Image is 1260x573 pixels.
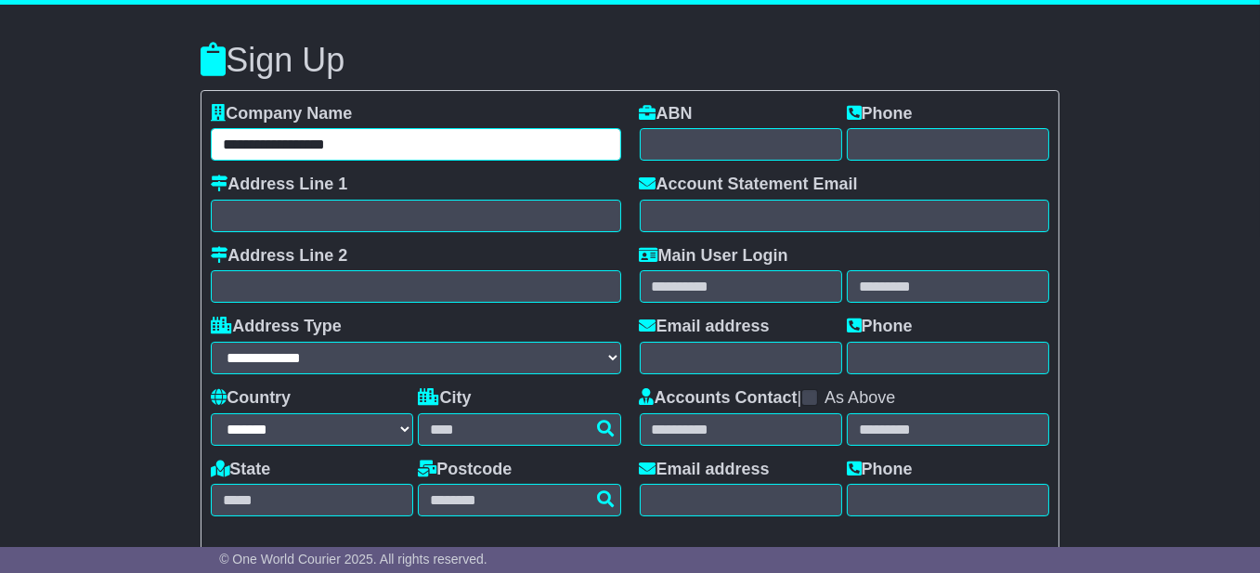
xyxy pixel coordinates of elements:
[847,460,913,480] label: Phone
[418,388,471,409] label: City
[640,388,798,409] label: Accounts Contact
[640,246,788,267] label: Main User Login
[219,552,487,566] span: © One World Courier 2025. All rights reserved.
[211,175,347,195] label: Address Line 1
[640,175,858,195] label: Account Statement Email
[640,104,693,124] label: ABN
[847,104,913,124] label: Phone
[211,317,342,337] label: Address Type
[211,104,352,124] label: Company Name
[201,42,1059,79] h3: Sign Up
[640,388,1049,413] div: |
[825,388,895,409] label: As Above
[640,460,770,480] label: Email address
[847,317,913,337] label: Phone
[211,388,291,409] label: Country
[640,317,770,337] label: Email address
[418,460,512,480] label: Postcode
[211,460,270,480] label: State
[211,246,347,267] label: Address Line 2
